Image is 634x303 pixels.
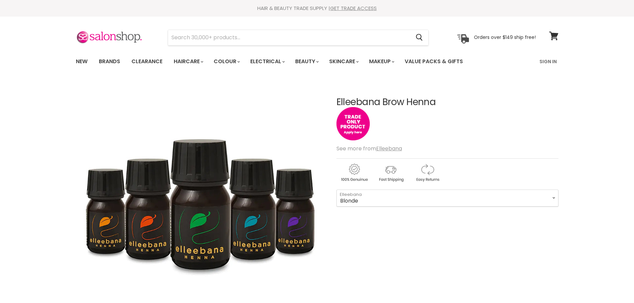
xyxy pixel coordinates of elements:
a: Electrical [245,55,289,69]
a: Skincare [324,55,363,69]
a: GET TRADE ACCESS [330,5,377,12]
img: returns.gif [410,163,445,183]
h1: Elleebana Brow Henna [336,97,558,107]
input: Search [168,30,411,45]
a: Makeup [364,55,398,69]
nav: Main [68,52,567,71]
a: Sign In [535,55,561,69]
div: HAIR & BEAUTY TRADE SUPPLY | [68,5,567,12]
a: Value Packs & Gifts [400,55,468,69]
a: Haircare [169,55,207,69]
ul: Main menu [71,52,502,71]
img: shipping.gif [373,163,408,183]
button: Search [411,30,428,45]
a: Beauty [290,55,323,69]
a: Colour [209,55,244,69]
a: Clearance [126,55,167,69]
img: tradeonly_small.jpg [336,107,370,140]
span: See more from [336,145,402,152]
a: Elleebana [376,145,402,152]
a: New [71,55,93,69]
a: Brands [94,55,125,69]
p: Orders over $149 ship free! [474,34,536,40]
form: Product [168,30,429,46]
img: genuine.gif [336,163,372,183]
